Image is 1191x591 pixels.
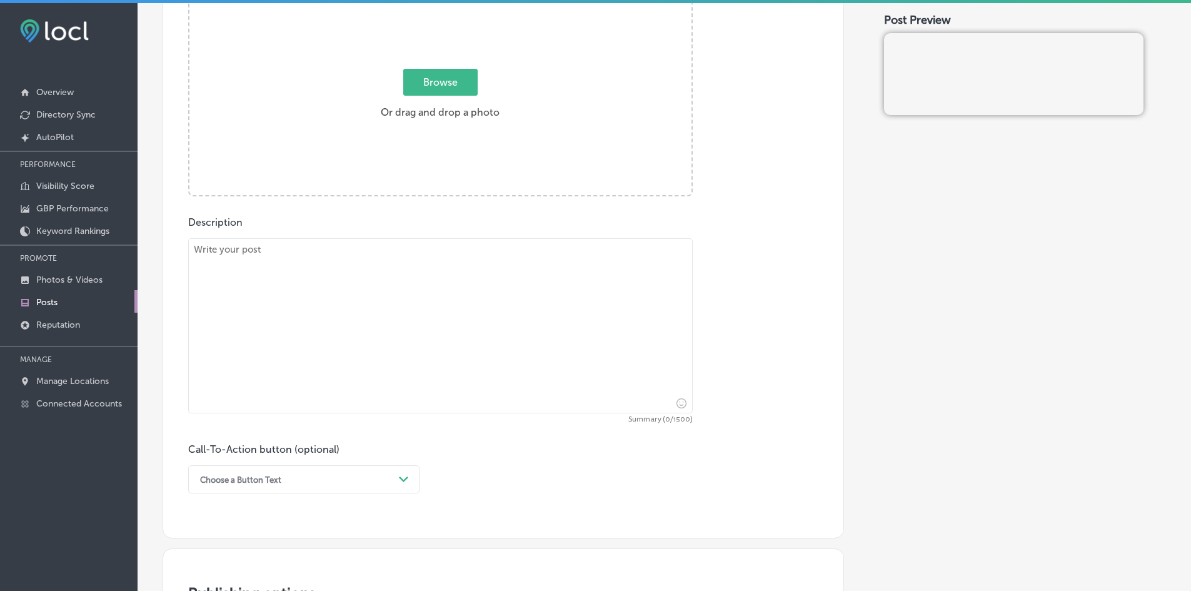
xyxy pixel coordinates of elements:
[884,13,1166,27] div: Post Preview
[36,226,109,236] p: Keyword Rankings
[36,87,74,98] p: Overview
[188,216,243,228] label: Description
[36,320,80,330] p: Reputation
[36,398,122,409] p: Connected Accounts
[20,19,89,43] img: fda3e92497d09a02dc62c9cd864e3231.png
[36,203,109,214] p: GBP Performance
[403,69,478,96] span: Browse
[36,376,109,386] p: Manage Locations
[36,132,74,143] p: AutoPilot
[36,275,103,285] p: Photos & Videos
[671,395,686,411] span: Insert emoji
[188,416,693,423] span: Summary (0/1500)
[188,443,339,455] label: Call-To-Action button (optional)
[200,475,281,484] div: Choose a Button Text
[376,70,505,125] label: Or drag and drop a photo
[36,297,58,308] p: Posts
[36,109,96,120] p: Directory Sync
[36,181,94,191] p: Visibility Score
